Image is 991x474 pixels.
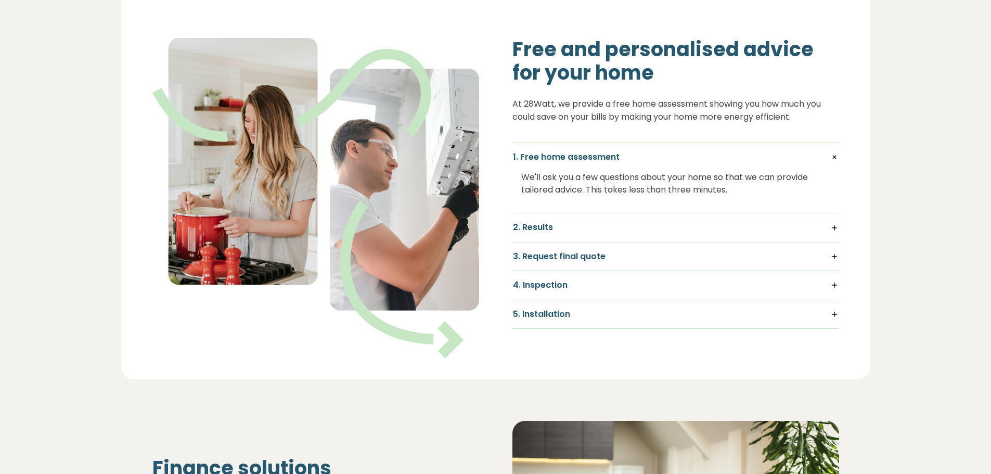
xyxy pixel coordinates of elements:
p: At 28Watt, we provide a free home assessment showing you how much you could save on your bills by... [512,97,839,124]
h5: 2. Results [513,222,839,233]
h5: 1. Free home assessment [513,151,839,163]
div: We'll ask you a few questions about your home so that we can provide tailored advice. This takes ... [521,163,830,204]
h5: 5. Installation [513,309,839,320]
h5: 3. Request final quote [513,251,839,262]
h5: 4. Inspection [513,279,839,291]
h2: Free and personalised advice for your home [512,37,839,85]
